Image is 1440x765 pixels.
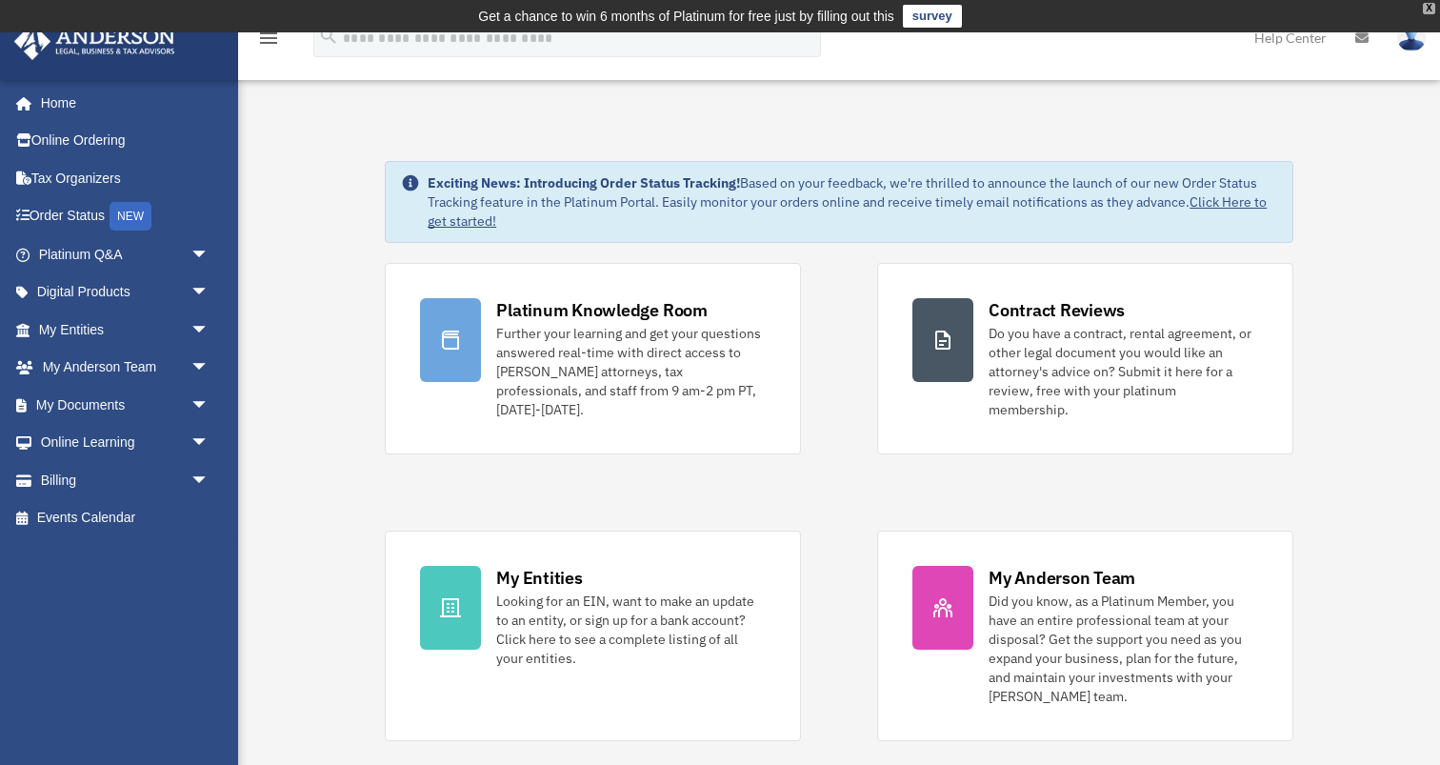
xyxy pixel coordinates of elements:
a: My Entitiesarrow_drop_down [13,311,238,349]
div: Platinum Knowledge Room [496,298,708,322]
div: close [1423,3,1435,14]
a: Online Ordering [13,122,238,160]
div: NEW [110,202,151,231]
a: Platinum Knowledge Room Further your learning and get your questions answered real-time with dire... [385,263,801,454]
a: My Entities Looking for an EIN, want to make an update to an entity, or sign up for a bank accoun... [385,531,801,741]
span: arrow_drop_down [190,386,229,425]
a: My Anderson Teamarrow_drop_down [13,349,238,387]
div: Further your learning and get your questions answered real-time with direct access to [PERSON_NAM... [496,324,766,419]
strong: Exciting News: Introducing Order Status Tracking! [428,174,740,191]
div: Contract Reviews [989,298,1125,322]
a: Digital Productsarrow_drop_down [13,273,238,312]
img: Anderson Advisors Platinum Portal [9,23,181,60]
span: arrow_drop_down [190,461,229,500]
a: Billingarrow_drop_down [13,461,238,499]
i: menu [257,27,280,50]
a: Click Here to get started! [428,193,1267,230]
span: arrow_drop_down [190,235,229,274]
a: menu [257,33,280,50]
div: Do you have a contract, rental agreement, or other legal document you would like an attorney's ad... [989,324,1258,419]
div: My Anderson Team [989,566,1135,590]
div: Looking for an EIN, want to make an update to an entity, or sign up for a bank account? Click her... [496,592,766,668]
a: My Documentsarrow_drop_down [13,386,238,424]
div: Did you know, as a Platinum Member, you have an entire professional team at your disposal? Get th... [989,592,1258,706]
span: arrow_drop_down [190,349,229,388]
a: survey [903,5,962,28]
i: search [318,26,339,47]
div: My Entities [496,566,582,590]
a: Online Learningarrow_drop_down [13,424,238,462]
a: Events Calendar [13,499,238,537]
a: My Anderson Team Did you know, as a Platinum Member, you have an entire professional team at your... [877,531,1293,741]
a: Home [13,84,229,122]
a: Contract Reviews Do you have a contract, rental agreement, or other legal document you would like... [877,263,1293,454]
a: Tax Organizers [13,159,238,197]
span: arrow_drop_down [190,311,229,350]
div: Based on your feedback, we're thrilled to announce the launch of our new Order Status Tracking fe... [428,173,1277,231]
a: Platinum Q&Aarrow_drop_down [13,235,238,273]
a: Order StatusNEW [13,197,238,236]
span: arrow_drop_down [190,424,229,463]
div: Get a chance to win 6 months of Platinum for free just by filling out this [478,5,894,28]
span: arrow_drop_down [190,273,229,312]
img: User Pic [1397,24,1426,51]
